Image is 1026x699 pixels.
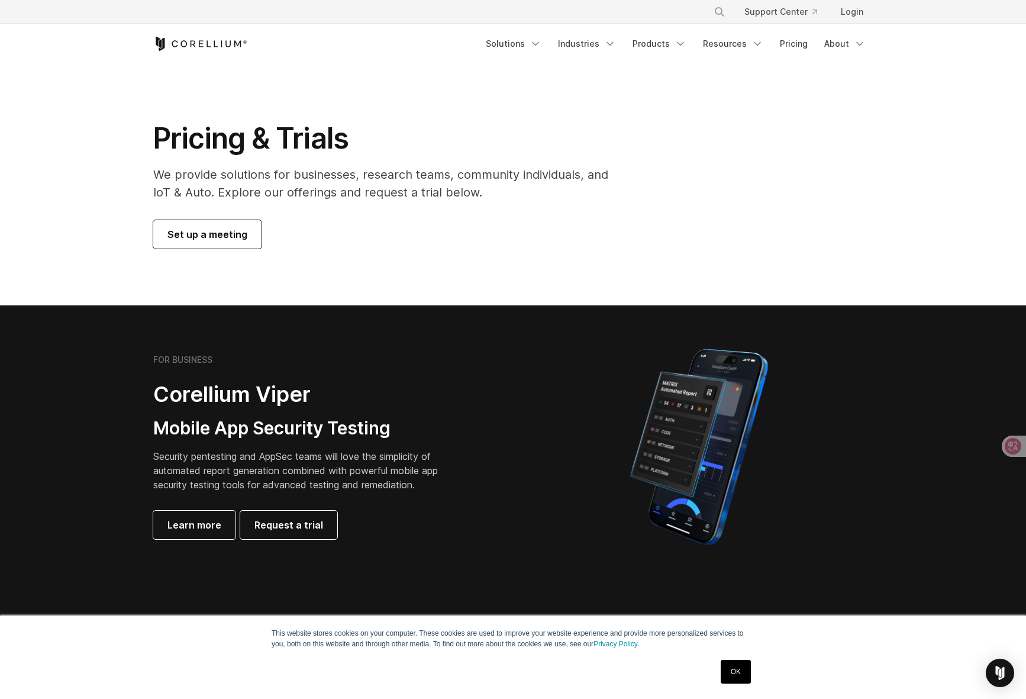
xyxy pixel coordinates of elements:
[593,640,639,648] a: Privacy Policy.
[986,659,1014,687] div: Open Intercom Messenger
[153,511,235,539] a: Learn more
[817,33,873,54] a: About
[153,381,456,408] h2: Corellium Viper
[153,417,456,440] h3: Mobile App Security Testing
[696,33,770,54] a: Resources
[167,227,247,241] span: Set up a meeting
[735,1,827,22] a: Support Center
[240,511,337,539] a: Request a trial
[699,1,873,22] div: Navigation Menu
[167,518,221,532] span: Learn more
[721,660,751,684] a: OK
[254,518,323,532] span: Request a trial
[709,1,730,22] button: Search
[610,343,788,550] img: Corellium MATRIX automated report on iPhone showing app vulnerability test results across securit...
[153,121,625,156] h1: Pricing & Trials
[272,628,754,649] p: This website stores cookies on your computer. These cookies are used to improve your website expe...
[479,33,873,54] div: Navigation Menu
[153,220,262,249] a: Set up a meeting
[153,355,212,365] h6: FOR BUSINESS
[153,449,456,492] p: Security pentesting and AppSec teams will love the simplicity of automated report generation comb...
[831,1,873,22] a: Login
[625,33,693,54] a: Products
[551,33,623,54] a: Industries
[773,33,815,54] a: Pricing
[479,33,549,54] a: Solutions
[153,166,625,201] p: We provide solutions for businesses, research teams, community individuals, and IoT & Auto. Explo...
[153,37,247,51] a: Corellium Home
